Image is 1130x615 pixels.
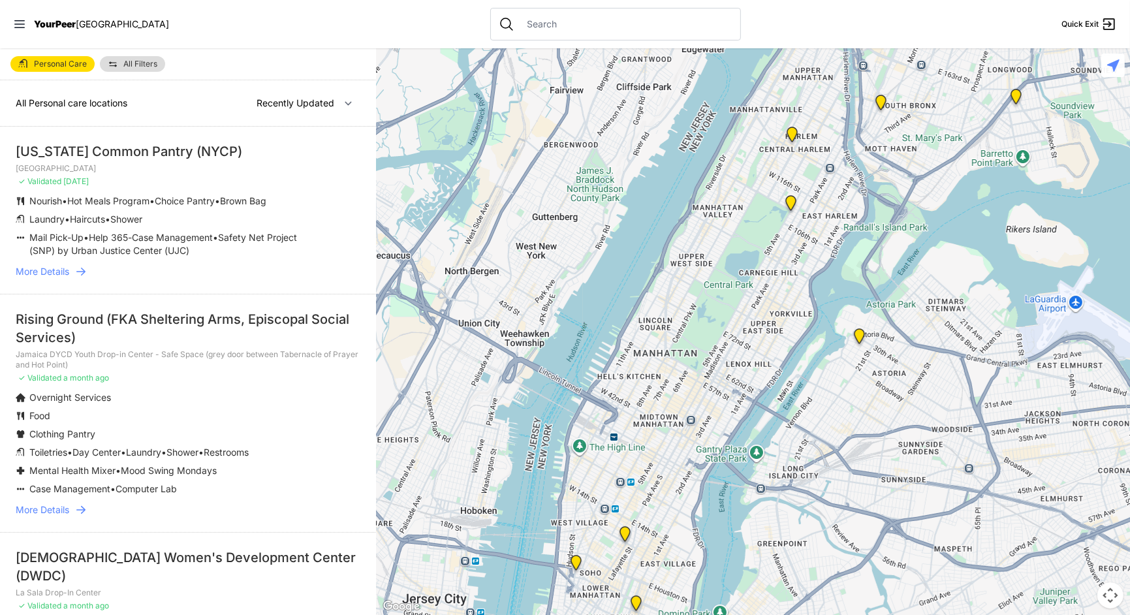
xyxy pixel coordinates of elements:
span: Restrooms [204,447,249,458]
span: Overnight Services [29,392,111,403]
input: Search [520,18,732,31]
span: • [121,447,126,458]
span: Shower [110,213,142,225]
span: ✓ Validated [18,176,61,186]
a: More Details [16,265,361,278]
span: More Details [16,265,69,278]
span: Haircuts [70,213,105,225]
div: [DEMOGRAPHIC_DATA] Women's Development Center (DWDC) [16,548,361,585]
span: Laundry [29,213,65,225]
span: • [62,195,67,206]
span: • [215,195,220,206]
div: [US_STATE] Common Pantry (NYCP) [16,142,361,161]
div: Uptown/Harlem DYCD Youth Drop-in Center [784,127,800,148]
a: All Filters [100,56,165,72]
span: Shower [166,447,198,458]
a: YourPeer[GEOGRAPHIC_DATA] [34,20,169,28]
span: All Personal care locations [16,97,127,108]
span: Brown Bag [220,195,266,206]
a: Quick Exit [1061,16,1117,32]
a: Personal Care [10,56,95,72]
span: Mail Pick-Up [29,232,84,243]
div: Harm Reduction Center [873,95,889,116]
div: Harvey Milk High School [617,526,633,547]
span: • [149,195,155,206]
span: Computer Lab [116,483,177,494]
span: Clothing Pantry [29,428,95,439]
p: Jamaica DYCD Youth Drop-in Center - Safe Space (grey door between Tabernacle of Prayer and Hot Po... [16,349,361,370]
span: Food [29,410,50,421]
span: YourPeer [34,18,76,29]
span: ✓ Validated [18,601,61,610]
span: a month ago [63,373,109,383]
span: • [84,232,89,243]
span: a month ago [63,601,109,610]
span: • [65,213,70,225]
div: Living Room 24-Hour Drop-In Center [1008,89,1024,110]
span: Case Management [29,483,110,494]
span: Quick Exit [1061,19,1099,29]
span: More Details [16,503,69,516]
span: Toiletries [29,447,67,458]
span: Nourish [29,195,62,206]
span: Laundry [126,447,161,458]
p: [GEOGRAPHIC_DATA] [16,163,361,174]
span: • [198,447,204,458]
span: [GEOGRAPHIC_DATA] [76,18,169,29]
span: Mood Swing Mondays [121,465,217,476]
span: Choice Pantry [155,195,215,206]
div: Main Location, SoHo, DYCD Youth Drop-in Center [568,555,584,576]
span: [DATE] [63,176,89,186]
a: Open this area in Google Maps (opens a new window) [380,598,423,615]
div: Rising Ground (FKA Sheltering Arms, Episcopal Social Services) [16,310,361,347]
a: More Details [16,503,361,516]
span: • [213,232,218,243]
span: • [67,447,72,458]
span: • [105,213,110,225]
span: All Filters [123,60,157,68]
button: Map camera controls [1097,582,1123,608]
span: Day Center [72,447,121,458]
span: • [116,465,121,476]
img: Google [380,598,423,615]
span: • [161,447,166,458]
span: Personal Care [34,60,87,68]
span: Hot Meals Program [67,195,149,206]
p: La Sala Drop-In Center [16,588,361,598]
div: Manhattan [783,195,799,216]
span: Mental Health Mixer [29,465,116,476]
span: • [110,483,116,494]
span: ✓ Validated [18,373,61,383]
span: Help 365-Case Management [89,232,213,243]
